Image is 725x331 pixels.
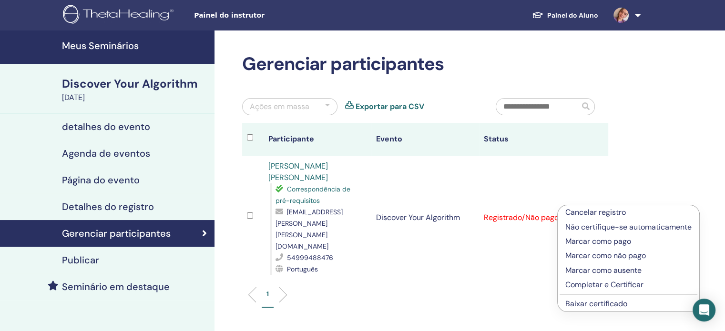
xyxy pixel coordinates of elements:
[242,53,608,75] h2: Gerenciar participantes
[268,161,328,182] a: [PERSON_NAME] [PERSON_NAME]
[524,7,606,24] a: Painel do Aluno
[287,265,318,273] span: Português
[565,299,627,309] a: Baixar certificado
[250,101,309,112] div: Ações em massa
[479,123,587,156] th: Status
[276,208,343,251] span: [EMAIL_ADDRESS][PERSON_NAME][PERSON_NAME][DOMAIN_NAME]
[565,265,692,276] p: Marcar como ausente
[693,299,715,321] div: Open Intercom Messenger
[62,121,150,132] h4: detalhes do evento
[62,148,150,159] h4: Agenda de eventos
[56,76,214,103] a: Discover Your Algorithm[DATE]
[565,207,692,218] p: Cancelar registro
[62,281,170,292] h4: Seminário em destaque
[63,5,177,26] img: logo.png
[276,185,350,205] span: Correspondência de pré-requisitos
[532,11,543,19] img: graduation-cap-white.svg
[266,289,269,299] p: 1
[565,221,692,233] p: Não certifique-se automaticamente
[371,123,479,156] th: Evento
[264,123,371,156] th: Participante
[565,250,692,261] p: Marcar como não pago
[287,253,333,262] span: 54999488476
[194,10,337,20] span: Painel do instrutor
[356,101,424,112] a: Exportar para CSV
[565,236,692,247] p: Marcar como pago
[371,156,479,280] td: Discover Your Algorithm
[62,40,209,51] h4: Meus Seminários
[62,201,154,212] h4: Detalhes do registro
[62,76,209,92] div: Discover Your Algorithm
[565,279,692,291] p: Completar e Certificar
[62,174,140,186] h4: Página do evento
[62,254,99,266] h4: Publicar
[613,8,629,23] img: default.jpg
[62,92,209,103] div: [DATE]
[62,228,171,239] h4: Gerenciar participantes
